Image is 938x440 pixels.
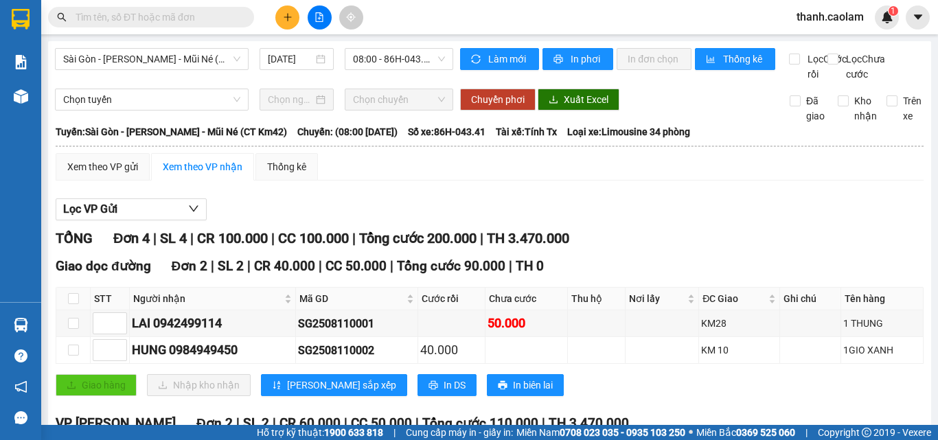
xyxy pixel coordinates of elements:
[283,12,293,22] span: plus
[487,374,564,396] button: printerIn biên lai
[115,351,124,360] span: down
[488,51,528,67] span: Làm mới
[498,380,507,391] span: printer
[273,415,276,431] span: |
[275,5,299,30] button: plus
[801,93,830,124] span: Đã giao
[325,258,387,274] span: CC 50.000
[702,291,766,306] span: ĐC Giao
[76,10,238,25] input: Tìm tên, số ĐT hoặc mã đơn
[352,230,356,246] span: |
[14,349,27,362] span: question-circle
[460,89,536,111] button: Chuyển phơi
[56,258,151,274] span: Giao dọc đường
[906,5,930,30] button: caret-down
[149,17,182,50] img: logo.jpg
[351,415,412,431] span: CC 50.000
[840,51,887,82] span: Lọc Chưa cước
[480,230,483,246] span: |
[568,288,626,310] th: Thu hộ
[12,9,30,30] img: logo-vxr
[344,415,347,431] span: |
[897,93,927,124] span: Trên xe
[153,230,157,246] span: |
[314,12,324,22] span: file-add
[689,430,693,435] span: ⚪️
[56,230,93,246] span: TỔNG
[115,315,124,323] span: up
[843,343,921,358] div: 1GIO XANH
[261,374,407,396] button: sort-ascending[PERSON_NAME] sắp xếp
[353,89,445,110] span: Chọn chuyến
[14,318,28,332] img: warehouse-icon
[805,425,808,440] span: |
[91,288,130,310] th: STT
[496,124,557,139] span: Tài xế: Tính Tx
[542,48,613,70] button: printerIn phơi
[160,230,187,246] span: SL 4
[296,337,418,364] td: SG2508110002
[471,54,483,65] span: sync
[560,427,685,438] strong: 0708 023 035 - 0935 103 250
[617,48,691,70] button: In đơn chọn
[308,5,332,30] button: file-add
[417,374,477,396] button: printerIn DS
[891,6,895,16] span: 1
[268,51,313,67] input: 11/08/2025
[115,325,124,333] span: down
[298,342,415,359] div: SG2508110002
[516,258,544,274] span: TH 0
[701,343,777,358] div: KM 10
[889,6,898,16] sup: 1
[485,288,568,310] th: Chưa cước
[786,8,875,25] span: thanh.caolam
[63,49,240,69] span: Sài Gòn - Phan Thiết - Mũi Né (CT Km42)
[279,415,341,431] span: CR 60.000
[111,323,126,334] span: Decrease Value
[257,425,383,440] span: Hỗ trợ kỹ thuật:
[268,92,313,107] input: Chọn ngày
[197,230,268,246] span: CR 100.000
[299,291,404,306] span: Mã GD
[267,159,306,174] div: Thống kê
[553,54,565,65] span: printer
[89,20,132,132] b: BIÊN NHẬN GỬI HÀNG HÓA
[422,415,538,431] span: Tổng cước 110.000
[254,258,315,274] span: CR 40.000
[236,415,240,431] span: |
[133,291,282,306] span: Người nhận
[111,350,126,360] span: Decrease Value
[132,340,293,360] div: HUNG 0984949450
[723,51,764,67] span: Thống kê
[113,230,150,246] span: Đơn 4
[296,310,418,337] td: SG2508110001
[111,313,126,323] span: Increase Value
[509,258,512,274] span: |
[420,340,483,360] div: 40.000
[56,415,176,431] span: VP [PERSON_NAME]
[390,258,393,274] span: |
[298,315,415,332] div: SG2508110001
[418,288,485,310] th: Cước rồi
[843,316,921,331] div: 1 THUNG
[14,380,27,393] span: notification
[912,11,924,23] span: caret-down
[564,92,608,107] span: Xuất Excel
[841,288,924,310] th: Tên hàng
[324,427,383,438] strong: 1900 633 818
[287,378,396,393] span: [PERSON_NAME] sắp xếp
[488,314,565,333] div: 50.000
[278,230,349,246] span: CC 100.000
[397,258,505,274] span: Tổng cước 90.000
[696,425,795,440] span: Miền Bắc
[271,230,275,246] span: |
[460,48,539,70] button: syncLàm mới
[701,316,777,331] div: KM28
[218,258,244,274] span: SL 2
[542,415,545,431] span: |
[247,258,251,274] span: |
[115,65,189,82] li: (c) 2017
[359,230,477,246] span: Tổng cước 200.000
[567,124,690,139] span: Loại xe: Limousine 34 phòng
[549,415,629,431] span: TH 3.470.000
